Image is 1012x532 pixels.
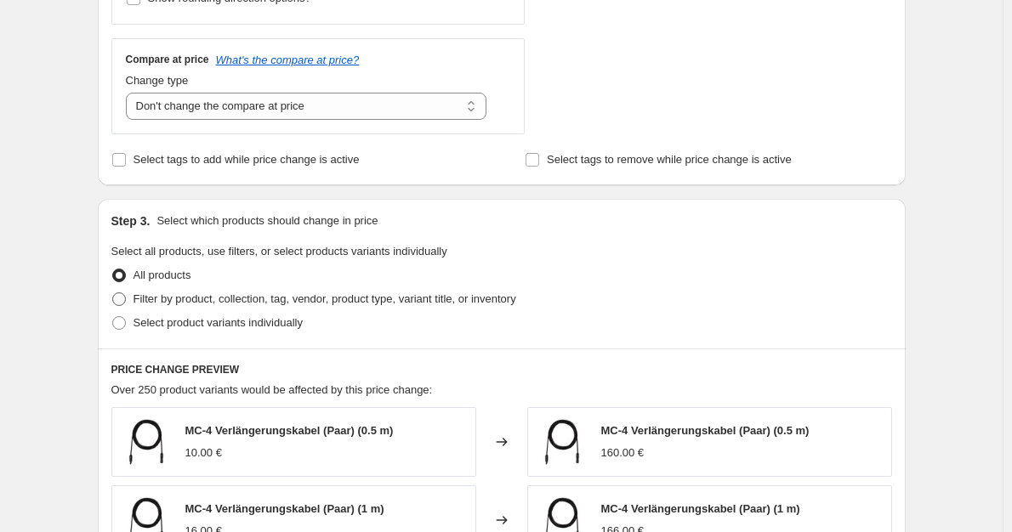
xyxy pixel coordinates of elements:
span: Over 250 product variants would be affected by this price change: [111,383,433,396]
span: Change type [126,74,189,87]
h6: PRICE CHANGE PREVIEW [111,363,892,376]
img: kabel.3_1_80x.webp [121,416,172,467]
span: MC-4 Verlängerungskabel (Paar) (1 m) [185,502,384,515]
span: MC-4 Verlängerungskabel (Paar) (0.5 m) [185,424,394,437]
span: Select all products, use filters, or select products variants individually [111,245,447,258]
img: kabel.3_1_80x.webp [537,416,588,467]
h2: Step 3. [111,212,151,229]
button: What's the compare at price? [216,54,360,66]
div: 10.00 € [185,444,222,461]
span: MC-4 Verlängerungskabel (Paar) (0.5 m) [601,424,810,437]
span: MC-4 Verlängerungskabel (Paar) (1 m) [601,502,800,515]
span: Select tags to add while price change is active [134,153,360,166]
div: 160.00 € [601,444,645,461]
span: All products [134,269,191,281]
span: Select product variants individually [134,316,303,329]
p: Select which products should change in price [156,212,378,229]
span: Filter by product, collection, tag, vendor, product type, variant title, or inventory [134,292,516,305]
h3: Compare at price [126,53,209,66]
span: Select tags to remove while price change is active [547,153,792,166]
